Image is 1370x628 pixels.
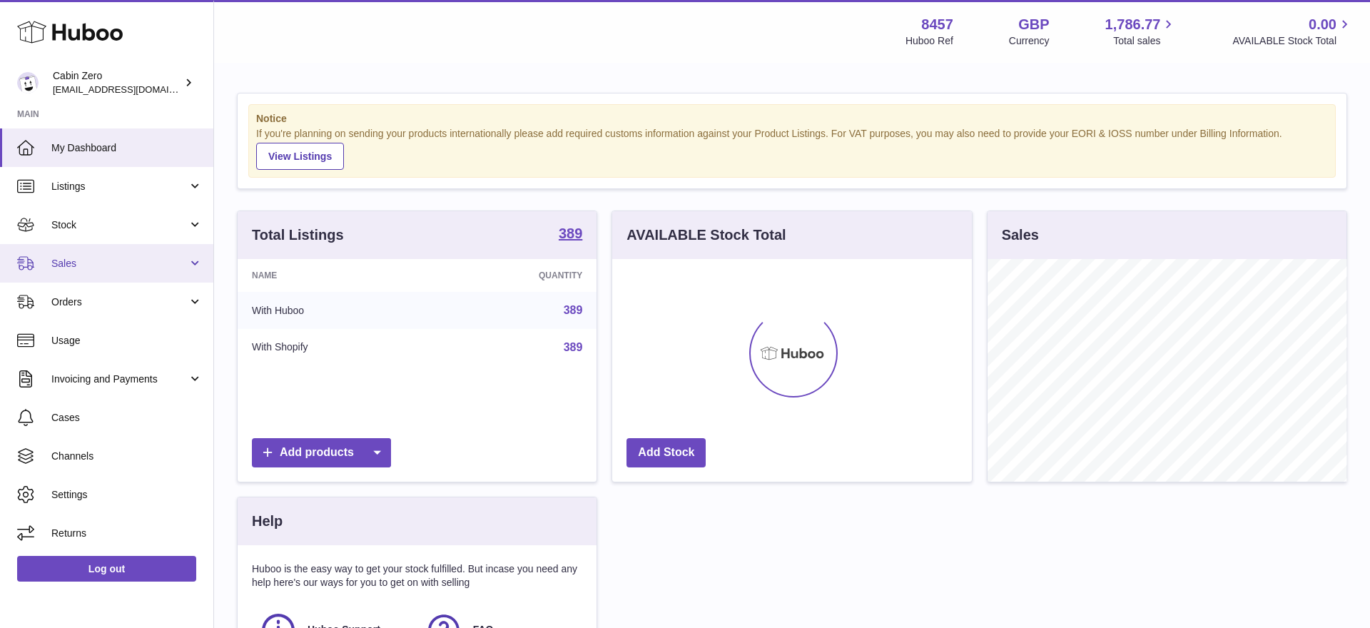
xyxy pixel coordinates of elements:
span: Cases [51,411,203,425]
strong: GBP [1018,15,1049,34]
h3: Sales [1002,226,1039,245]
span: Total sales [1113,34,1177,48]
a: View Listings [256,143,344,170]
span: Orders [51,295,188,309]
strong: Notice [256,112,1328,126]
a: Add Stock [626,438,706,467]
a: Log out [17,556,196,582]
span: Usage [51,334,203,348]
a: 1,786.77 Total sales [1105,15,1177,48]
a: 0.00 AVAILABLE Stock Total [1232,15,1353,48]
td: With Huboo [238,292,431,329]
a: Add products [252,438,391,467]
th: Quantity [431,259,597,292]
a: 389 [564,341,583,353]
span: Listings [51,180,188,193]
a: 389 [564,304,583,316]
td: With Shopify [238,329,431,366]
span: [EMAIL_ADDRESS][DOMAIN_NAME] [53,83,210,95]
span: Returns [51,527,203,540]
div: Currency [1009,34,1050,48]
span: 0.00 [1309,15,1336,34]
span: My Dashboard [51,141,203,155]
span: Invoicing and Payments [51,373,188,386]
div: Huboo Ref [905,34,953,48]
span: Channels [51,450,203,463]
span: Settings [51,488,203,502]
h3: AVAILABLE Stock Total [626,226,786,245]
h3: Help [252,512,283,531]
img: huboo@cabinzero.com [17,72,39,93]
span: 1,786.77 [1105,15,1161,34]
span: AVAILABLE Stock Total [1232,34,1353,48]
th: Name [238,259,431,292]
div: If you're planning on sending your products internationally please add required customs informati... [256,127,1328,170]
p: Huboo is the easy way to get your stock fulfilled. But incase you need any help here's our ways f... [252,562,582,589]
span: Sales [51,257,188,270]
a: 389 [559,226,582,243]
strong: 8457 [921,15,953,34]
h3: Total Listings [252,226,344,245]
strong: 389 [559,226,582,240]
div: Cabin Zero [53,69,181,96]
span: Stock [51,218,188,232]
